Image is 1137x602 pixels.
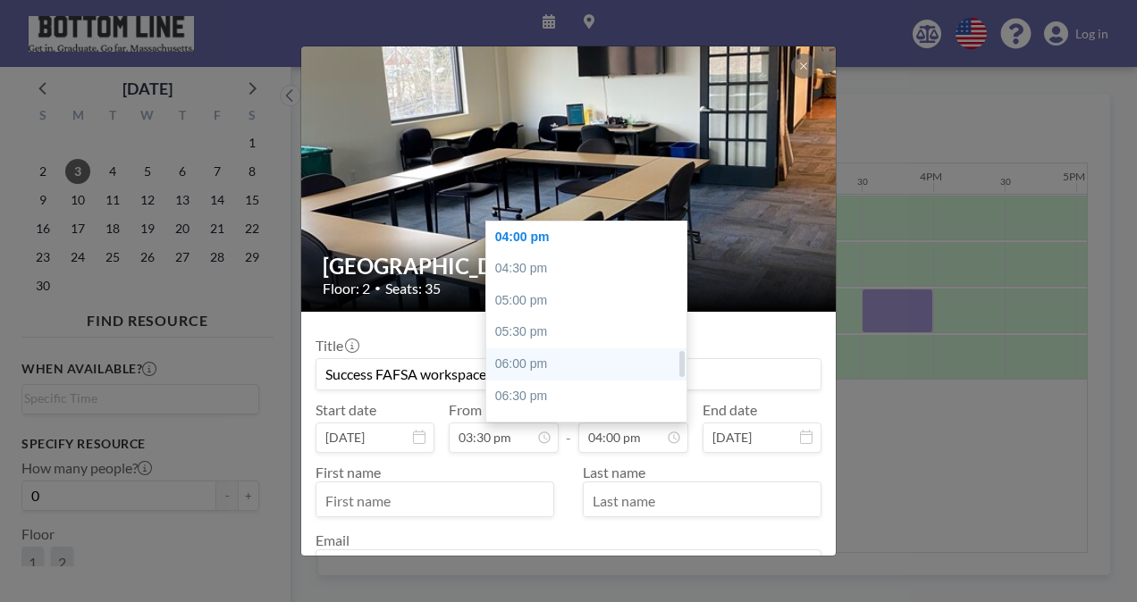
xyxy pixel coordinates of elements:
input: Email [316,554,821,584]
span: Floor: 2 [323,280,370,297]
div: 06:00 pm [486,348,695,380]
div: 04:30 pm [486,253,695,285]
label: Title [316,337,358,355]
label: From [449,401,482,419]
div: 05:30 pm [486,316,695,348]
span: - [566,407,571,447]
label: Email [316,531,350,548]
h2: [GEOGRAPHIC_DATA] [323,253,816,280]
div: 06:30 pm [486,380,695,413]
label: End date [703,401,757,419]
input: Guest reservation [316,359,821,389]
label: Last name [583,464,645,481]
label: Start date [316,401,376,419]
span: • [375,281,381,295]
span: Seats: 35 [385,280,441,297]
label: First name [316,464,381,481]
div: 05:00 pm [486,285,695,317]
input: Last name [584,486,821,516]
div: 04:00 pm [486,222,695,254]
input: First name [316,486,553,516]
div: 07:00 pm [486,412,695,444]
